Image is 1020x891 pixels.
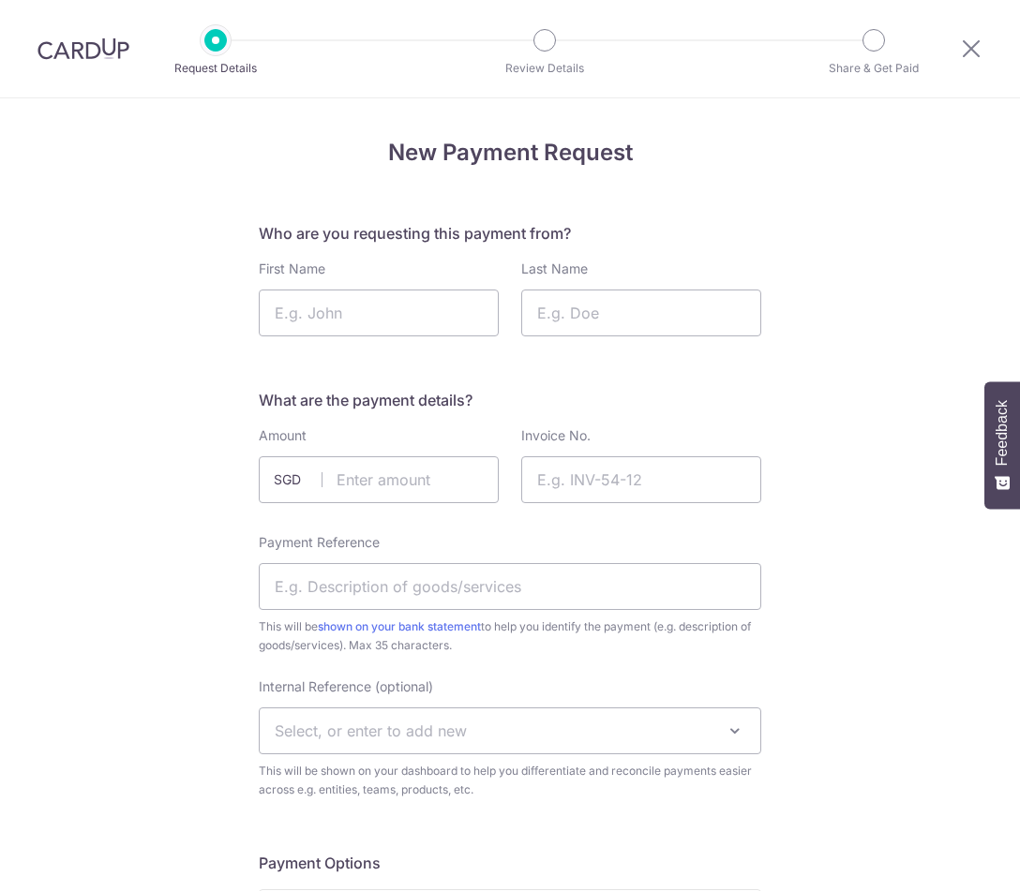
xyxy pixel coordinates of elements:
[259,762,761,799] span: This will be shown on your dashboard to help you differentiate and reconcile payments easier acro...
[275,721,467,740] span: Select, or enter to add new
[259,260,325,278] label: First Name
[521,290,761,336] input: E.g. Doe
[259,456,499,503] input: Enter amount
[994,400,1011,466] span: Feedback
[274,470,322,489] span: SGD
[259,389,761,411] h5: What are the payment details?
[259,617,761,655] span: This will be to help you identify the payment (e.g. description of goods/services). Max 35 charac...
[318,619,481,633] a: shown on your bank statement
[475,59,614,78] p: Review Details
[259,136,761,170] h4: New Payment Request
[259,222,761,245] h5: Who are you requesting this payment from?
[259,426,307,445] label: Amount
[259,533,380,552] label: Payment Reference
[521,260,588,278] label: Last Name
[984,381,1020,509] button: Feedback - Show survey
[521,426,591,445] label: Invoice No.
[259,290,499,336] input: E.g. John
[259,852,761,874] h5: Payment Options
[146,59,285,78] p: Request Details
[521,456,761,503] input: E.g. INV-54-12
[804,59,943,78] p: Share & Get Paid
[899,835,1001,882] iframe: Opens a widget where you can find more information
[259,677,433,696] label: Internal Reference (optional)
[259,563,761,610] input: E.g. Description of goods/services
[37,37,129,60] img: CardUp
